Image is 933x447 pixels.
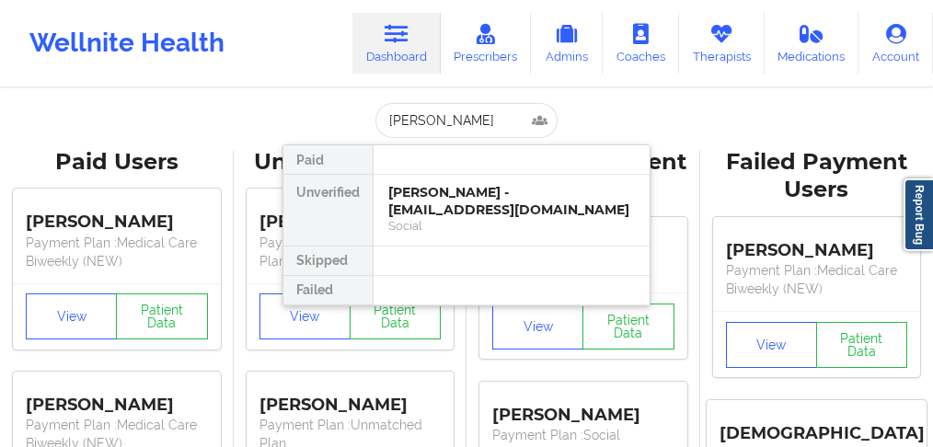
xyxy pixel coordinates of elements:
[26,234,208,270] p: Payment Plan : Medical Care Biweekly (NEW)
[259,381,442,416] div: [PERSON_NAME]
[259,293,351,339] button: View
[858,13,933,74] a: Account
[492,426,674,444] p: Payment Plan : Social
[531,13,603,74] a: Admins
[26,293,117,339] button: View
[388,218,635,234] div: Social
[492,304,583,350] button: View
[603,13,679,74] a: Coaches
[816,322,907,368] button: Patient Data
[441,13,532,74] a: Prescribers
[116,293,207,339] button: Patient Data
[582,304,674,350] button: Patient Data
[13,148,221,177] div: Paid Users
[388,184,635,218] div: [PERSON_NAME] - [EMAIL_ADDRESS][DOMAIN_NAME]
[283,246,373,276] div: Skipped
[352,13,441,74] a: Dashboard
[259,234,442,270] p: Payment Plan : Unmatched Plan
[726,261,908,298] p: Payment Plan : Medical Care Biweekly (NEW)
[283,276,373,305] div: Failed
[904,178,933,251] a: Report Bug
[283,175,373,246] div: Unverified
[713,148,921,205] div: Failed Payment Users
[26,199,208,234] div: [PERSON_NAME]
[283,145,373,175] div: Paid
[726,322,817,368] button: View
[679,13,765,74] a: Therapists
[492,391,674,426] div: [PERSON_NAME]
[247,148,455,177] div: Unverified Users
[26,381,208,416] div: [PERSON_NAME]
[765,13,859,74] a: Medications
[259,199,442,234] div: [PERSON_NAME]
[350,293,441,339] button: Patient Data
[726,226,908,261] div: [PERSON_NAME]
